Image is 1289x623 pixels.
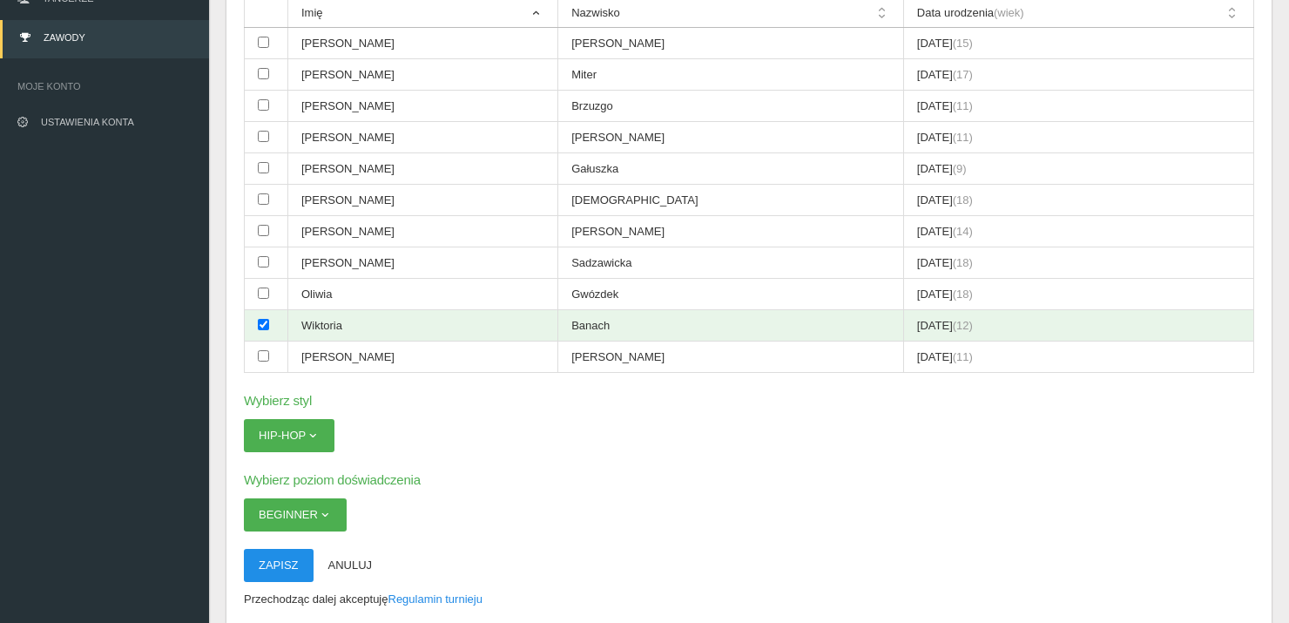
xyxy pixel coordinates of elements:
[244,591,1254,608] p: Przechodząc dalej akceptuję
[953,350,973,363] span: (11)
[558,91,904,122] td: Brzuzgo
[288,122,558,153] td: [PERSON_NAME]
[994,6,1024,19] span: (wiek)
[288,28,558,59] td: [PERSON_NAME]
[244,498,347,532] button: Beginner
[388,593,483,606] a: Regulamin turnieju
[903,122,1253,153] td: [DATE]
[903,247,1253,279] td: [DATE]
[558,122,904,153] td: [PERSON_NAME]
[903,310,1253,342] td: [DATE]
[903,153,1253,185] td: [DATE]
[558,342,904,373] td: [PERSON_NAME]
[953,68,973,81] span: (17)
[44,32,85,43] span: Zawody
[953,131,973,144] span: (11)
[953,225,973,238] span: (14)
[903,91,1253,122] td: [DATE]
[288,185,558,216] td: [PERSON_NAME]
[244,549,314,582] button: Zapisz
[953,193,973,207] span: (18)
[558,59,904,91] td: Miter
[903,279,1253,310] td: [DATE]
[903,185,1253,216] td: [DATE]
[953,99,973,112] span: (11)
[288,310,558,342] td: Wiktoria
[244,390,1254,410] h6: Wybierz styl
[288,153,558,185] td: [PERSON_NAME]
[903,216,1253,247] td: [DATE]
[903,59,1253,91] td: [DATE]
[953,288,973,301] span: (18)
[288,59,558,91] td: [PERSON_NAME]
[903,342,1253,373] td: [DATE]
[244,419,334,452] button: Hip-hop
[558,247,904,279] td: Sadzawicka
[558,185,904,216] td: [DEMOGRAPHIC_DATA]
[558,153,904,185] td: Gałuszka
[17,78,192,95] span: Moje konto
[953,319,973,332] span: (12)
[558,310,904,342] td: Banach
[558,216,904,247] td: [PERSON_NAME]
[558,279,904,310] td: Gwózdek
[314,549,388,582] button: Anuluj
[903,28,1253,59] td: [DATE]
[288,216,558,247] td: [PERSON_NAME]
[288,279,558,310] td: Oliwia
[953,37,973,50] span: (15)
[558,28,904,59] td: [PERSON_NAME]
[288,342,558,373] td: [PERSON_NAME]
[953,256,973,269] span: (18)
[953,162,967,175] span: (9)
[288,91,558,122] td: [PERSON_NAME]
[288,247,558,279] td: [PERSON_NAME]
[244,470,1254,490] h6: Wybierz poziom doświadczenia
[41,117,134,127] span: Ustawienia konta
